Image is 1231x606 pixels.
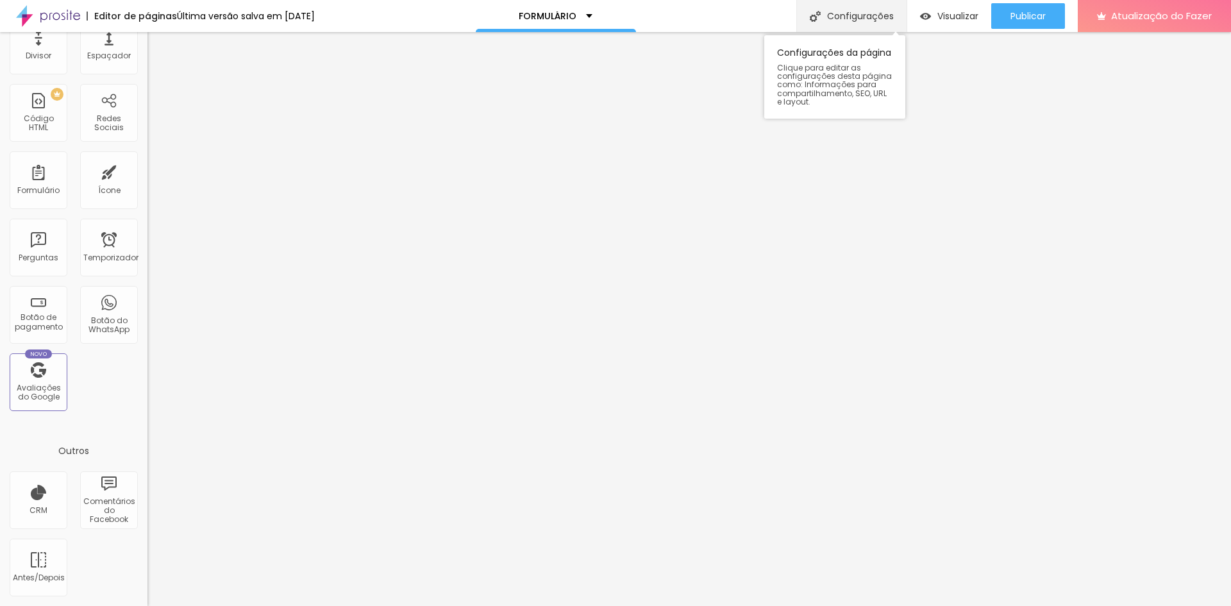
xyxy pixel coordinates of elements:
[88,315,130,335] font: Botão do WhatsApp
[810,11,821,22] img: Ícone
[17,185,60,196] font: Formulário
[83,496,135,525] font: Comentários do Facebook
[58,444,89,457] font: Outros
[777,46,891,59] font: Configurações da página
[177,10,315,22] font: Última versão salva em [DATE]
[147,32,1231,606] iframe: Editor
[13,572,65,583] font: Antes/Depois
[777,62,892,107] font: Clique para editar as configurações desta página como: Informações para compartilhamento, SEO, UR...
[87,50,131,61] font: Espaçador
[94,10,177,22] font: Editor de páginas
[1111,9,1212,22] font: Atualização do Fazer
[94,113,124,133] font: Redes Sociais
[1010,10,1046,22] font: Publicar
[29,505,47,516] font: CRM
[991,3,1065,29] button: Publicar
[519,10,576,22] font: FORMULÁRIO
[98,185,121,196] font: Ícone
[827,10,894,22] font: Configurações
[26,50,51,61] font: Divisor
[920,11,931,22] img: view-1.svg
[907,3,991,29] button: Visualizar
[83,252,138,263] font: Temporizador
[30,350,47,358] font: Novo
[15,312,63,332] font: Botão de pagamento
[17,382,61,402] font: Avaliações do Google
[24,113,54,133] font: Código HTML
[937,10,978,22] font: Visualizar
[19,252,58,263] font: Perguntas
